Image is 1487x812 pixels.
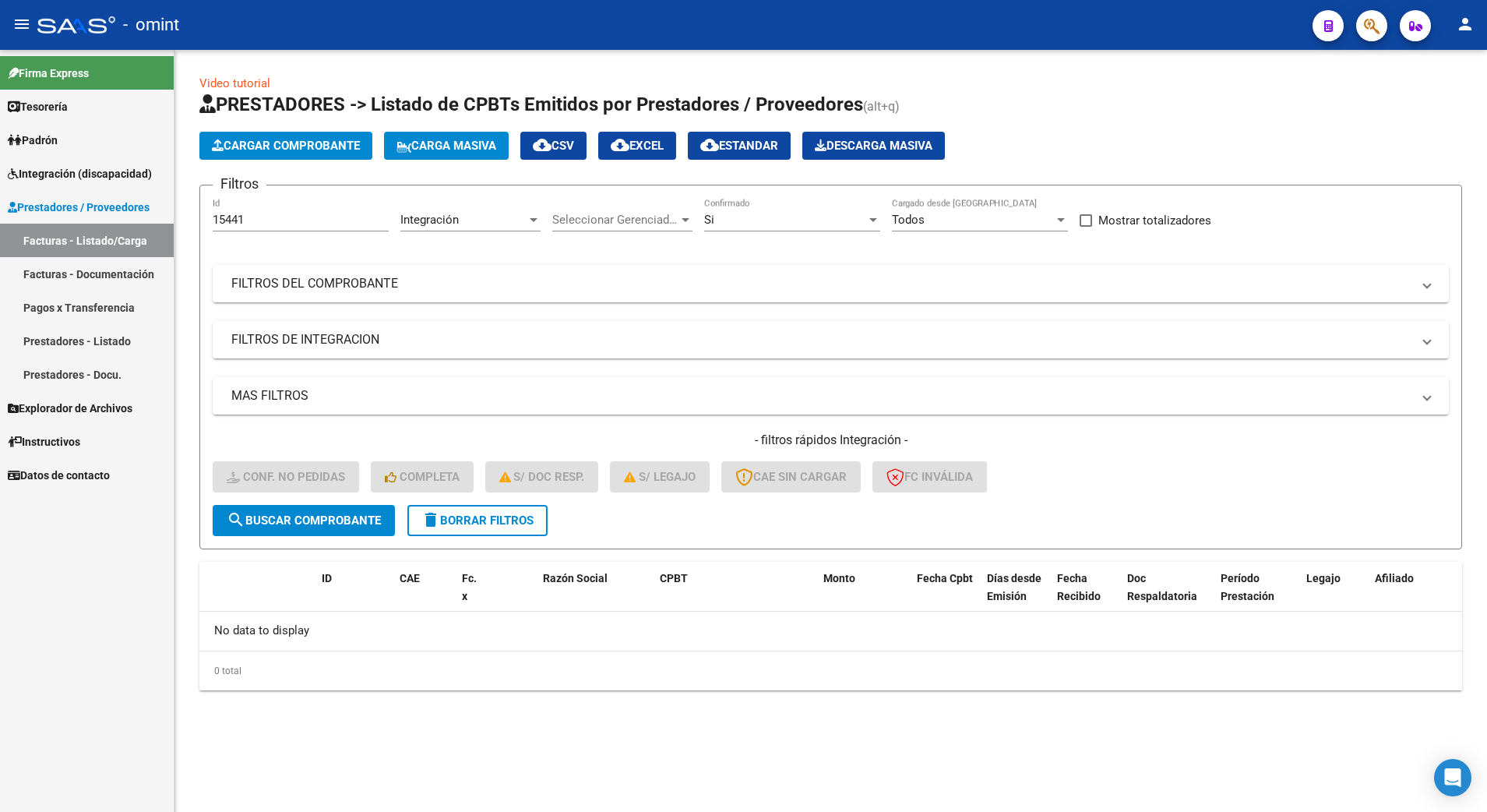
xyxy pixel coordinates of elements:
mat-panel-title: FILTROS DE INTEGRACION [231,331,1411,348]
mat-expansion-panel-header: FILTROS DE INTEGRACION [213,321,1449,358]
button: S/ Doc Resp. [485,461,599,492]
h3: Filtros [213,173,266,195]
span: CSV [533,139,574,153]
h4: - filtros rápidos Integración - [213,432,1449,449]
span: Días desde Emisión [987,572,1041,602]
datatable-header-cell: Fecha Recibido [1051,562,1121,630]
button: Buscar Comprobante [213,505,395,536]
span: Datos de contacto [8,467,110,484]
mat-icon: menu [12,15,31,34]
datatable-header-cell: Razón Social [537,562,654,630]
span: FC Inválida [886,470,973,484]
datatable-header-cell: Doc Respaldatoria [1121,562,1214,630]
span: Borrar Filtros [421,514,534,528]
span: Firma Express [8,65,89,82]
span: Tesorería [8,98,68,115]
mat-icon: cloud_download [611,136,629,154]
mat-icon: search [227,510,245,529]
span: Cargar Comprobante [212,139,360,153]
span: Descarga Masiva [815,139,932,153]
span: Integración [400,213,459,227]
mat-panel-title: MAS FILTROS [231,387,1411,404]
datatable-header-cell: Fc. x [456,562,487,630]
span: Doc Respaldatoria [1127,572,1197,602]
button: Descarga Masiva [802,132,945,160]
mat-icon: cloud_download [700,136,719,154]
span: Seleccionar Gerenciador [552,213,678,227]
button: FC Inválida [872,461,987,492]
span: S/ legajo [624,470,696,484]
button: Completa [371,461,474,492]
mat-panel-title: FILTROS DEL COMPROBANTE [231,275,1411,292]
span: Buscar Comprobante [227,514,381,528]
datatable-header-cell: CPBT [654,562,817,630]
span: Fc. x [462,572,477,602]
mat-expansion-panel-header: MAS FILTROS [213,377,1449,415]
span: ID [322,572,332,584]
datatable-header-cell: Días desde Emisión [981,562,1051,630]
datatable-header-cell: Fecha Cpbt [911,562,981,630]
span: Explorador de Archivos [8,400,132,417]
datatable-header-cell: Período Prestación [1214,562,1300,630]
span: Legajo [1306,572,1341,584]
span: Período Prestación [1221,572,1274,602]
button: Conf. no pedidas [213,461,359,492]
span: CAE SIN CARGAR [735,470,847,484]
span: Monto [823,572,855,584]
mat-icon: person [1456,15,1475,34]
span: Si [704,213,714,227]
button: CSV [520,132,587,160]
span: Conf. no pedidas [227,470,345,484]
datatable-header-cell: Monto [817,562,911,630]
div: 0 total [199,651,1462,690]
a: Video tutorial [199,76,270,90]
mat-icon: cloud_download [533,136,551,154]
button: Borrar Filtros [407,505,548,536]
span: Estandar [700,139,778,153]
span: Integración (discapacidad) [8,165,152,182]
span: Fecha Cpbt [917,572,973,584]
span: Prestadores / Proveedores [8,199,150,216]
datatable-header-cell: ID [315,562,393,630]
span: EXCEL [611,139,664,153]
button: EXCEL [598,132,676,160]
button: S/ legajo [610,461,710,492]
mat-expansion-panel-header: FILTROS DEL COMPROBANTE [213,265,1449,302]
button: Carga Masiva [384,132,509,160]
mat-icon: delete [421,510,440,529]
span: CPBT [660,572,688,584]
span: Razón Social [543,572,608,584]
span: Fecha Recibido [1057,572,1101,602]
span: Instructivos [8,433,80,450]
app-download-masive: Descarga masiva de comprobantes (adjuntos) [802,132,945,160]
datatable-header-cell: Legajo [1300,562,1345,630]
datatable-header-cell: CAE [393,562,456,630]
span: Completa [385,470,460,484]
div: No data to display [199,612,1462,651]
span: PRESTADORES -> Listado de CPBTs Emitidos por Prestadores / Proveedores [199,94,863,115]
span: Mostrar totalizadores [1098,211,1211,230]
span: CAE [400,572,420,584]
span: Padrón [8,132,58,149]
span: - omint [123,8,179,42]
span: (alt+q) [863,99,900,114]
div: Open Intercom Messenger [1434,759,1471,796]
span: Todos [892,213,925,227]
button: Cargar Comprobante [199,132,372,160]
span: S/ Doc Resp. [499,470,585,484]
span: Carga Masiva [396,139,496,153]
span: Afiliado [1375,572,1414,584]
button: CAE SIN CARGAR [721,461,861,492]
button: Estandar [688,132,791,160]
